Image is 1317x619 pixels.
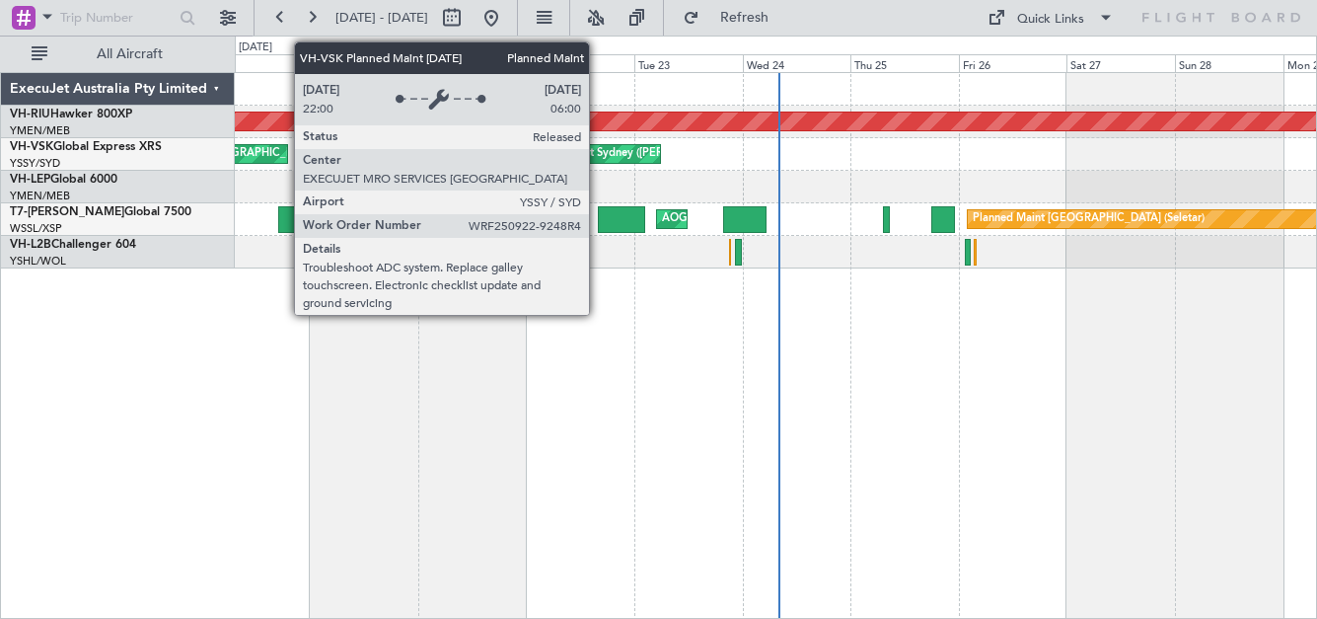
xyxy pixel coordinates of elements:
[10,156,60,171] a: YSSY/SYD
[239,39,272,56] div: [DATE]
[978,2,1124,34] button: Quick Links
[10,141,162,153] a: VH-VSKGlobal Express XRS
[10,189,70,203] a: YMEN/MEB
[10,174,117,186] a: VH-LEPGlobal 6000
[10,174,50,186] span: VH-LEP
[10,123,70,138] a: YMEN/MEB
[335,9,428,27] span: [DATE] - [DATE]
[674,2,792,34] button: Refresh
[10,221,62,236] a: WSSL/XSP
[1066,54,1175,72] div: Sat 27
[87,139,424,169] div: AOG Maint [US_STATE][GEOGRAPHIC_DATA] ([US_STATE] City Intl)
[418,54,527,72] div: Sun 21
[329,204,546,234] div: AOG Maint [GEOGRAPHIC_DATA] (Seletar)
[662,204,883,234] div: AOG Maint London ([GEOGRAPHIC_DATA])
[10,109,132,120] a: VH-RIUHawker 800XP
[51,47,208,61] span: All Aircraft
[634,54,743,72] div: Tue 23
[10,206,124,218] span: T7-[PERSON_NAME]
[10,206,191,218] a: T7-[PERSON_NAME]Global 7500
[310,54,418,72] div: Sat 20
[703,11,786,25] span: Refresh
[1017,10,1084,30] div: Quick Links
[22,39,214,70] button: All Aircraft
[10,254,66,269] a: YSHL/WOL
[973,204,1205,234] div: Planned Maint [GEOGRAPHIC_DATA] (Seletar)
[522,139,751,169] div: Planned Maint Sydney ([PERSON_NAME] Intl)
[1175,54,1283,72] div: Sun 28
[10,239,136,251] a: VH-L2BChallenger 604
[743,54,851,72] div: Wed 24
[60,3,174,33] input: Trip Number
[10,141,53,153] span: VH-VSK
[526,54,634,72] div: Mon 22
[201,54,310,72] div: Fri 19
[10,239,51,251] span: VH-L2B
[10,109,50,120] span: VH-RIU
[850,54,959,72] div: Thu 25
[959,54,1067,72] div: Fri 26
